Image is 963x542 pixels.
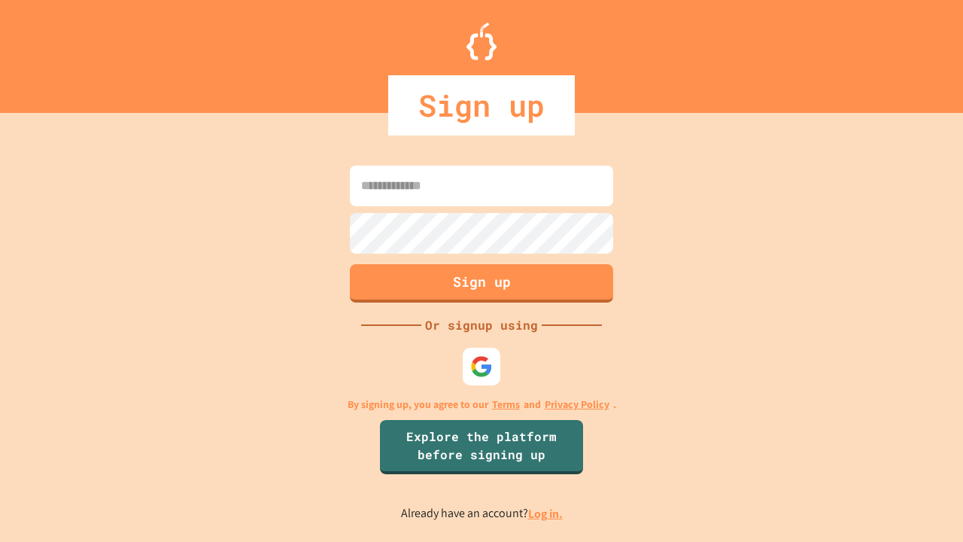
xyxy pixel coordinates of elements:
[380,420,583,474] a: Explore the platform before signing up
[838,416,948,480] iframe: chat widget
[401,504,563,523] p: Already have an account?
[492,397,520,413] a: Terms
[470,355,493,378] img: google-icon.svg
[350,264,613,303] button: Sign up
[348,397,616,413] p: By signing up, you agree to our and .
[528,506,563,522] a: Log in.
[421,316,542,334] div: Or signup using
[466,23,497,60] img: Logo.svg
[900,482,948,527] iframe: chat widget
[388,75,575,135] div: Sign up
[545,397,609,413] a: Privacy Policy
